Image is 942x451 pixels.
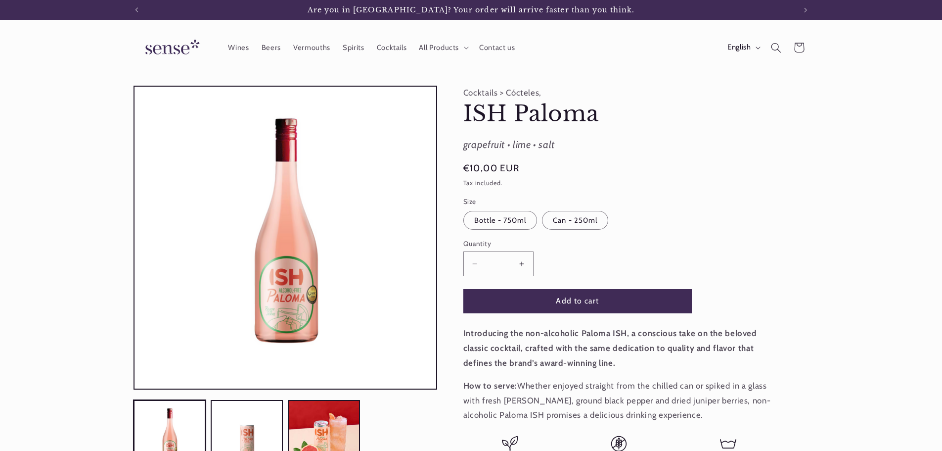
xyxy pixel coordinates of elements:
[463,136,775,154] div: grapefruit • lime • salt
[765,36,788,59] summary: Search
[130,30,212,66] a: Sense
[134,34,208,62] img: Sense
[228,43,249,52] span: Wines
[463,239,692,249] label: Quantity
[377,43,407,52] span: Cocktails
[255,37,287,58] a: Beers
[262,43,281,52] span: Beers
[463,197,477,206] legend: Size
[479,43,515,52] span: Contact us
[463,289,692,313] button: Add to cart
[336,37,370,58] a: Spirits
[463,328,757,367] strong: Introducing the non-alcoholic Paloma ISH, a conscious take on the beloved classic cocktail, craft...
[370,37,413,58] a: Cocktails
[463,379,775,423] p: Whether enjoyed straight from the chilled can or spiked in a glass with fresh [PERSON_NAME], grou...
[463,161,520,175] span: €10,00 EUR
[222,37,255,58] a: Wines
[343,43,364,52] span: Spirits
[419,43,459,52] span: All Products
[413,37,473,58] summary: All Products
[542,211,608,230] label: Can - 250ml
[463,381,517,391] strong: How to serve:
[721,38,764,57] button: English
[463,100,775,128] h1: ISH Paloma
[463,211,538,230] label: Bottle - 750ml
[308,5,635,14] span: Are you in [GEOGRAPHIC_DATA]? Your order will arrive faster than you think.
[463,178,775,189] div: Tax included.
[727,42,751,53] span: English
[287,37,337,58] a: Vermouths
[293,43,330,52] span: Vermouths
[473,37,521,58] a: Contact us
